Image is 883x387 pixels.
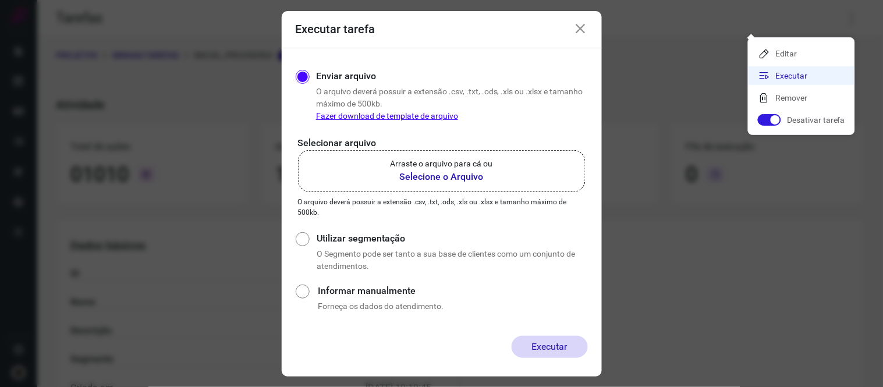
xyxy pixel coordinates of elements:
h3: Executar tarefa [296,22,375,36]
p: Arraste o arquivo para cá ou [391,158,493,170]
p: Forneça os dados do atendimento. [318,300,587,313]
label: Enviar arquivo [316,69,376,83]
p: Selecionar arquivo [298,136,586,150]
b: Selecione o Arquivo [391,170,493,184]
li: Executar [749,66,854,85]
li: Editar [749,44,854,63]
li: Remover [749,88,854,107]
label: Informar manualmente [318,284,587,298]
p: O arquivo deverá possuir a extensão .csv, .txt, .ods, .xls ou .xlsx e tamanho máximo de 500kb. [316,86,588,122]
a: Fazer download de template de arquivo [316,111,458,120]
p: O arquivo deverá possuir a extensão .csv, .txt, .ods, .xls ou .xlsx e tamanho máximo de 500kb. [298,197,586,218]
button: Executar [512,336,588,358]
p: O Segmento pode ser tanto a sua base de clientes como um conjunto de atendimentos. [317,248,587,272]
label: Utilizar segmentação [317,232,587,246]
li: Desativar tarefa [749,111,854,129]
